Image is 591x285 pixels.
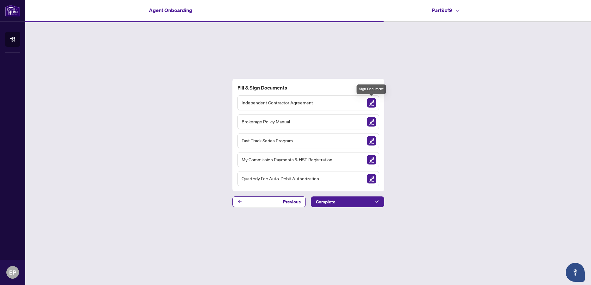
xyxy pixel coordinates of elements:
[242,118,290,125] span: Brokerage Policy Manual
[5,5,20,16] img: logo
[9,268,16,277] span: EP
[149,6,192,14] h4: Agent Onboarding
[316,197,336,207] span: Complete
[237,199,242,204] span: arrow-left
[367,117,376,127] img: Sign Document
[237,84,379,91] h4: Fill & Sign Documents
[242,99,313,106] span: Independent Contractor Agreement
[367,174,376,183] img: Sign Document
[283,197,301,207] span: Previous
[367,155,376,164] img: Sign Document
[566,263,585,282] button: Open asap
[242,156,332,163] span: My Commission Payments & HST Registration
[367,136,376,146] img: Sign Document
[232,196,306,207] button: Previous
[367,98,376,108] img: Sign Document
[356,84,387,94] div: Sign Document
[375,199,379,204] span: check
[311,196,384,207] button: Complete
[242,175,319,182] span: Quarterly Fee Auto-Debit Authorization
[432,6,459,14] h4: Part 9 of 9
[242,137,293,144] span: Fast Track Series Program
